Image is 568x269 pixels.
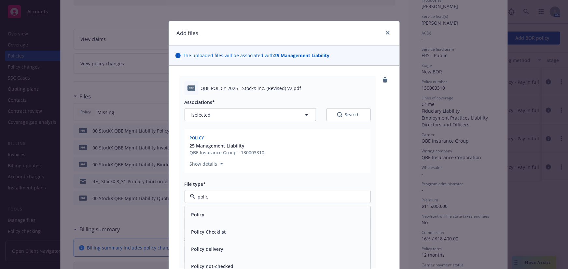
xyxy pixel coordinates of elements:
svg: Search [337,112,342,117]
div: Search [337,111,360,118]
button: 25 Management Liability [190,142,265,149]
button: SearchSearch [326,108,371,121]
span: File type* [185,181,206,187]
input: Filter by keyword [195,193,357,200]
button: Policy [191,211,205,218]
button: Show details [187,160,226,168]
span: 1 selected [190,111,211,118]
span: Policy [190,135,204,141]
span: 25 Management Liability [190,142,245,149]
button: 1selected [185,108,316,121]
span: Associations* [185,99,215,105]
div: QBE Insurance Group - 130003310 [190,149,265,156]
